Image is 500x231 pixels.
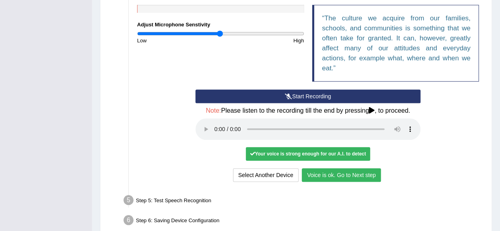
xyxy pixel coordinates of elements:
[195,90,420,103] button: Start Recording
[206,107,221,114] span: Note:
[120,213,488,230] div: Step 6: Saving Device Configuration
[137,21,210,28] label: Adjust Microphone Senstivity
[221,37,308,44] div: High
[133,37,221,44] div: Low
[302,168,381,182] button: Voice is ok. Go to Next step
[233,168,299,182] button: Select Another Device
[120,193,488,210] div: Step 5: Test Speech Recognition
[322,14,471,72] q: The culture we acquire from our families, schools, and communities is something that we often tak...
[246,147,370,161] div: Your voice is strong enough for our A.I. to detect
[195,107,420,114] h4: Please listen to the recording till the end by pressing , to proceed.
